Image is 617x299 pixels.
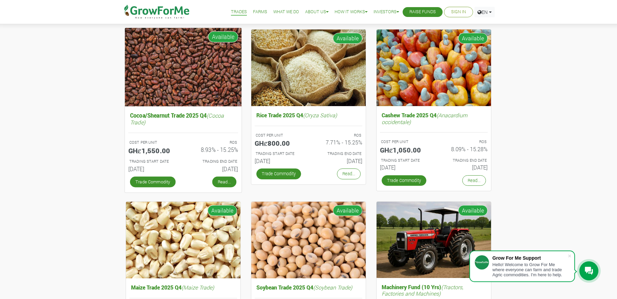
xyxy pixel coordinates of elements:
[255,282,362,292] h5: Soybean Trade 2025 Q4
[256,151,302,157] p: Estimated Trading Start Date
[380,110,488,173] a: Cashew Trade 2025 Q4(Anacardium occidentale) COST PER UNIT GHȼ1,050.00 ROS 8.09% - 15.28% TRADING...
[253,8,267,16] a: Farms
[315,133,361,138] p: ROS
[492,262,568,277] div: Hello! Welcome to Grow For Me where everyone can farm and trade Agric commodities. I'm here to help.
[128,146,178,155] h5: GHȼ1,550.00
[130,112,224,125] i: (Cocoa Trade)
[381,139,428,145] p: COST PER UNIT
[492,255,568,261] div: Grow For Me Support
[188,165,238,172] h6: [DATE]
[251,202,366,279] img: growforme image
[440,139,487,145] p: ROS
[474,7,495,17] a: EN
[231,8,247,16] a: Trades
[381,158,428,163] p: Estimated Trading Start Date
[333,33,362,44] span: Available
[439,146,488,152] h6: 8.09% - 15.28%
[380,110,488,126] h5: Cashew Trade 2025 Q4
[377,202,491,278] img: growforme image
[440,158,487,163] p: Estimated Trading End Date
[313,284,352,291] i: (Soybean Trade)
[128,165,178,172] h6: [DATE]
[337,168,361,179] a: Read...
[256,168,301,179] a: Trade Commodity
[451,8,466,16] a: Sign In
[256,133,302,138] p: COST PER UNIT
[189,158,237,164] p: Estimated Trading End Date
[409,8,436,16] a: Raise Funds
[129,158,177,164] p: Estimated Trading Start Date
[208,31,238,42] span: Available
[126,202,240,279] img: growforme image
[333,205,362,216] span: Available
[458,33,488,44] span: Available
[303,112,337,119] i: (Oryza Sativa)
[458,205,488,216] span: Available
[462,175,486,186] a: Read...
[128,110,238,127] h5: Cocoa/Shearnut Trade 2025 Q4
[382,112,467,125] i: (Anacardium occidentale)
[125,28,242,106] img: growforme image
[130,176,176,187] a: Trade Commodity
[314,158,362,164] h6: [DATE]
[255,110,362,167] a: Rice Trade 2025 Q4(Oryza Sativa) COST PER UNIT GHȼ800.00 ROS 7.71% - 15.25% TRADING START DATE [D...
[188,146,238,153] h6: 8.93% - 15.25%
[315,151,361,157] p: Estimated Trading End Date
[255,110,362,120] h5: Rice Trade 2025 Q4
[335,8,367,16] a: How it Works
[374,8,399,16] a: Investors
[208,205,237,216] span: Available
[128,110,238,175] a: Cocoa/Shearnut Trade 2025 Q4(Cocoa Trade) COST PER UNIT GHȼ1,550.00 ROS 8.93% - 15.25% TRADING ST...
[255,139,303,147] h5: GHȼ800.00
[251,29,366,106] img: growforme image
[189,139,237,145] p: ROS
[255,158,303,164] h6: [DATE]
[212,176,236,187] a: Read...
[273,8,299,16] a: What We Do
[314,139,362,145] h6: 7.71% - 15.25%
[380,164,429,171] h6: [DATE]
[380,282,488,298] h5: Machinery Fund (10 Yrs)
[382,175,426,186] a: Trade Commodity
[377,29,491,106] img: growforme image
[380,146,429,154] h5: GHȼ1,050.00
[305,8,328,16] a: About Us
[382,283,463,297] i: (Tractors, Factories and Machines)
[129,282,237,292] h5: Maize Trade 2025 Q4
[129,139,177,145] p: COST PER UNIT
[182,284,214,291] i: (Maize Trade)
[439,164,488,171] h6: [DATE]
